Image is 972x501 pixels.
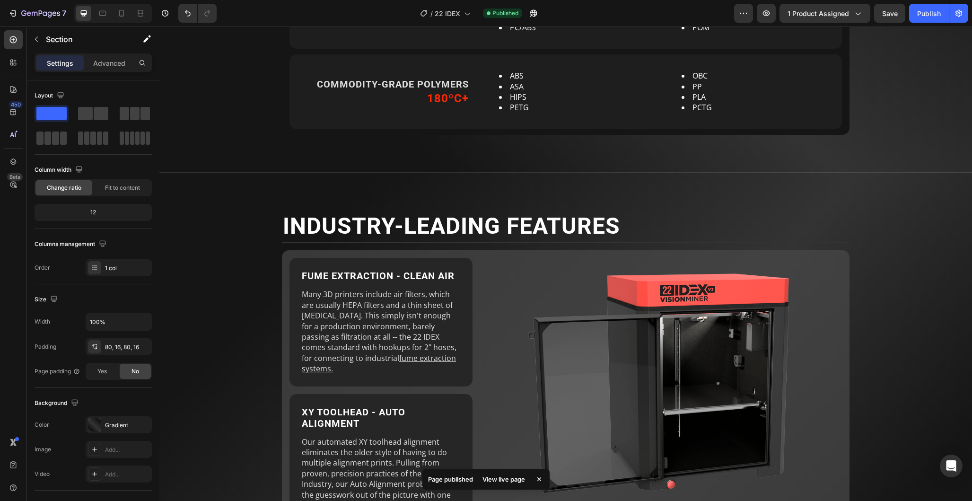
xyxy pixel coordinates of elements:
div: Open Intercom Messenger [940,455,963,477]
span: 22 IDEX [435,9,460,18]
button: 7 [4,4,70,23]
a: fume extraction systems. [142,326,297,347]
h2: 180ºC+ [138,64,310,80]
p: 7 [62,8,66,19]
span: No [131,367,139,376]
span: Yes [97,367,107,376]
li: PP [522,55,674,65]
div: Add... [105,470,149,479]
div: 450 [9,101,23,108]
div: Video [35,470,50,478]
div: Page padding [35,367,80,376]
div: Size [35,293,60,306]
iframe: Design area [159,26,972,501]
div: Column width [35,164,85,176]
div: Layout [35,89,66,102]
li: OBC [522,44,674,54]
span: 1 product assigned [788,9,849,18]
div: Columns management [35,238,108,251]
div: Order [35,264,50,272]
div: 12 [36,206,150,219]
span: Fit to content [105,184,140,192]
p: Our automated XY toolhead alignment eliminates the older style of having to do multiple alignment... [142,410,301,484]
button: Publish [909,4,949,23]
p: Page published [428,475,473,484]
div: 80, 16, 80, 16 [105,343,149,352]
span: Published [492,9,518,18]
div: Add... [105,446,149,454]
li: ASA [340,55,491,65]
p: Many 3D printers include air filters, which are usually HEPA filters and a thin sheet of [MEDICAL... [142,263,301,347]
span: Save [882,9,898,18]
li: PCTG [522,76,674,86]
li: HIPS [340,65,491,76]
div: Width [35,317,50,326]
div: Undo/Redo [178,4,217,23]
h3: XY TOOLHEAD - AUTO ALIGNMENT [141,379,302,404]
span: / [430,9,433,18]
li: ABS [340,44,491,54]
img: 22IDEXv2_Renders_19_1000w.png [353,231,646,483]
div: Color [35,421,49,429]
div: Beta [7,173,23,181]
h3: FUME EXTRACTION - CLEAN AIR [141,243,302,256]
button: Save [874,4,905,23]
div: Padding [35,343,56,351]
span: Change ratio [47,184,81,192]
div: 1 col [105,264,149,272]
div: View live page [477,473,531,486]
input: Auto [86,313,151,330]
li: PETG [340,76,491,86]
li: PLA [522,65,674,76]
div: Gradient [105,421,149,430]
div: Background [35,397,80,410]
button: 1 product assigned [779,4,870,23]
p: Section [46,34,123,45]
p: Advanced [93,58,125,68]
div: Image [35,445,51,454]
h2: COMMODITY-GRADE POLYMERS [138,51,310,64]
p: Settings [47,58,73,68]
div: Publish [917,9,941,18]
h2: INDUSTRY-LEADING FEATURES [123,184,690,215]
